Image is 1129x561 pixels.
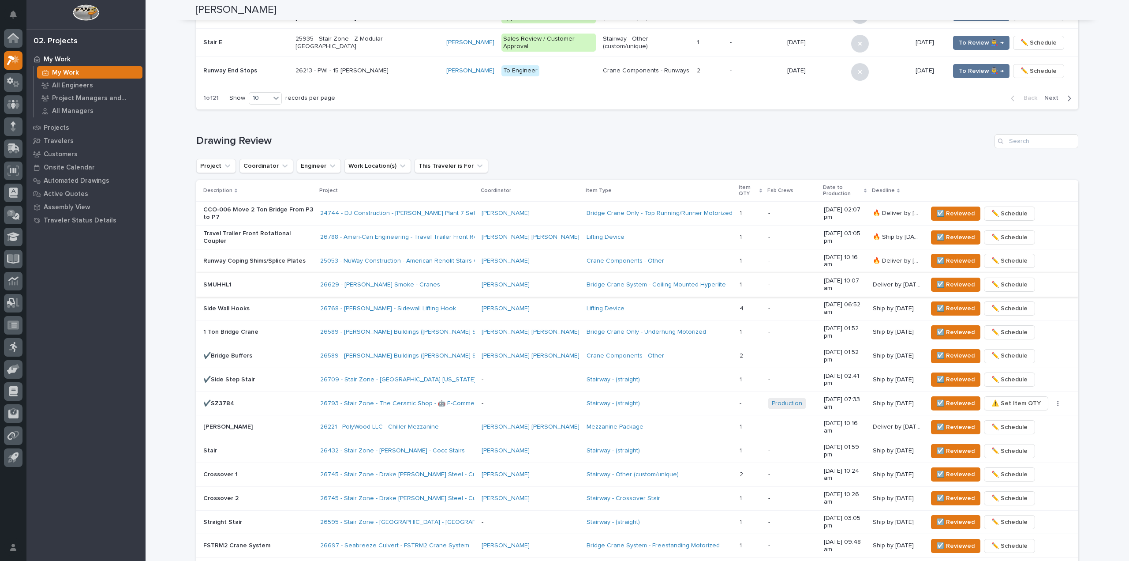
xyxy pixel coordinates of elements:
[931,539,980,553] button: ☑️ Reviewed
[320,257,549,265] a: 25053 - NuWay Construction - American Renolit Stairs Guardrail and Roof Ladder
[196,273,1078,297] tr: SMUHHL126629 - [PERSON_NAME] Smoke - Cranes [PERSON_NAME] Bridge Crane System - Ceiling Mounted H...
[203,281,313,289] p: SMUHHL1
[768,542,817,550] p: -
[229,94,245,102] p: Show
[768,328,817,336] p: -
[824,420,866,435] p: [DATE] 10:16 am
[772,400,802,407] a: Production
[587,447,640,455] a: Stairway - (straight)
[285,94,335,102] p: records per page
[931,207,980,221] button: ☑️ Reviewed
[446,39,494,46] a: [PERSON_NAME]
[768,447,817,455] p: -
[587,495,660,502] a: Stairway - Crossover Stair
[873,350,916,360] p: Ship by [DATE]
[931,420,980,434] button: ☑️ Reviewed
[203,400,313,407] p: ✔️SZ3784
[1041,94,1078,102] button: Next
[52,69,79,77] p: My Work
[203,67,288,75] p: Runway End Stops
[953,36,1009,50] button: To Review 👨‍🏭 →
[740,327,744,336] p: 1
[916,39,942,46] p: [DATE]
[931,396,980,410] button: ☑️ Reviewed
[295,67,439,75] p: 26213 - PWI - 15 [PERSON_NAME]
[44,164,95,172] p: Onsite Calendar
[73,4,99,21] img: Workspace Logo
[196,249,1078,273] tr: Runway Coping Shims/Splice Plates25053 - NuWay Construction - American Renolit Stairs Guardrail a...
[587,233,624,241] a: Lifting Device
[740,445,744,455] p: 1
[931,467,980,482] button: ☑️ Reviewed
[482,328,579,336] a: [PERSON_NAME] [PERSON_NAME]
[984,539,1035,553] button: ✏️ Schedule
[320,210,482,217] a: 24744 - DJ Construction - [PERSON_NAME] Plant 7 Setup
[984,349,1035,363] button: ✏️ Schedule
[320,233,523,241] a: 26788 - Ameri-Can Engineering - Travel Trailer Front Rotational Coupler
[984,420,1035,434] button: ✏️ Schedule
[587,257,664,265] a: Crane Components - Other
[1013,64,1064,78] button: ✏️ Schedule
[991,469,1028,480] span: ✏️ Schedule
[320,352,543,360] a: 26589 - [PERSON_NAME] Buildings ([PERSON_NAME] Structures) - 1 Ton Bridge
[482,519,579,526] p: -
[44,124,69,132] p: Projects
[203,39,288,46] p: Stair E
[931,301,980,316] button: ☑️ Reviewed
[249,94,270,103] div: 10
[196,29,1078,57] tr: Stair E25935 - Stair Zone - Z-Modular - [GEOGRAPHIC_DATA][PERSON_NAME] Sales Review / Customer Ap...
[931,349,980,363] button: ☑️ Reviewed
[320,376,548,384] a: 26709 - Stair Zone - [GEOGRAPHIC_DATA] [US_STATE] Builders - Side Step Stair
[52,82,93,90] p: All Engineers
[603,67,690,75] p: Crane Components - Runways
[320,542,469,550] a: 26697 - Seabreeze Culvert - FSTRM2 Crane System
[320,495,525,502] a: 26745 - Stair Zone - Drake [PERSON_NAME] Steel - Custom Crossovers
[740,493,744,502] p: 1
[768,376,817,384] p: -
[34,37,78,46] div: 02. Projects
[239,159,293,173] button: Coordinator
[959,38,1004,48] span: To Review 👨‍🏭 →
[931,444,980,458] button: ☑️ Reviewed
[482,376,579,384] p: -
[937,469,975,480] span: ☑️ Reviewed
[937,256,975,266] span: ☑️ Reviewed
[824,230,866,245] p: [DATE] 03:05 pm
[740,374,744,384] p: 1
[482,400,579,407] p: -
[740,232,744,241] p: 1
[196,320,1078,344] tr: 1 Ton Bridge Crane26589 - [PERSON_NAME] Buildings ([PERSON_NAME] Structures) - 1 Ton Bridge [PERS...
[872,186,895,196] p: Deadline
[196,135,991,147] h1: Drawing Review
[824,277,866,292] p: [DATE] 10:07 am
[873,398,916,407] p: Ship by [DATE]
[984,278,1035,292] button: ✏️ Schedule
[931,373,980,387] button: ☑️ Reviewed
[768,257,817,265] p: -
[824,301,866,316] p: [DATE] 06:52 am
[295,35,439,50] p: 25935 - Stair Zone - Z-Modular - [GEOGRAPHIC_DATA]
[587,305,624,313] a: Lifting Device
[196,463,1078,487] tr: Crossover 126745 - Stair Zone - Drake [PERSON_NAME] Steel - Custom Crossovers [PERSON_NAME] Stair...
[320,328,543,336] a: 26589 - [PERSON_NAME] Buildings ([PERSON_NAME] Structures) - 1 Ton Bridge
[824,373,866,388] p: [DATE] 02:41 pm
[587,519,640,526] a: Stairway - (straight)
[824,254,866,269] p: [DATE] 10:16 am
[196,57,1078,85] tr: Runway End Stops26213 - PWI - 15 [PERSON_NAME][PERSON_NAME] To EngineerCrane Components - Runways...
[740,208,744,217] p: 1
[937,208,975,219] span: ☑️ Reviewed
[824,444,866,459] p: [DATE] 01:59 pm
[203,376,313,384] p: ✔️Side Step Stair
[953,64,1009,78] button: To Review 👨‍🏭 →
[873,303,916,313] p: Ship by [DATE]
[587,281,726,289] a: Bridge Crane System - Ceiling Mounted Hyperlite
[768,281,817,289] p: -
[196,226,1078,249] tr: Travel Trailer Front Rotational Coupler26788 - Ameri-Can Engineering - Travel Trailer Front Rotat...
[984,491,1035,505] button: ✏️ Schedule
[984,301,1035,316] button: ✏️ Schedule
[824,206,866,221] p: [DATE] 02:07 pm
[984,254,1035,268] button: ✏️ Schedule
[984,467,1035,482] button: ✏️ Schedule
[196,159,236,173] button: Project
[824,396,866,411] p: [DATE] 07:33 am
